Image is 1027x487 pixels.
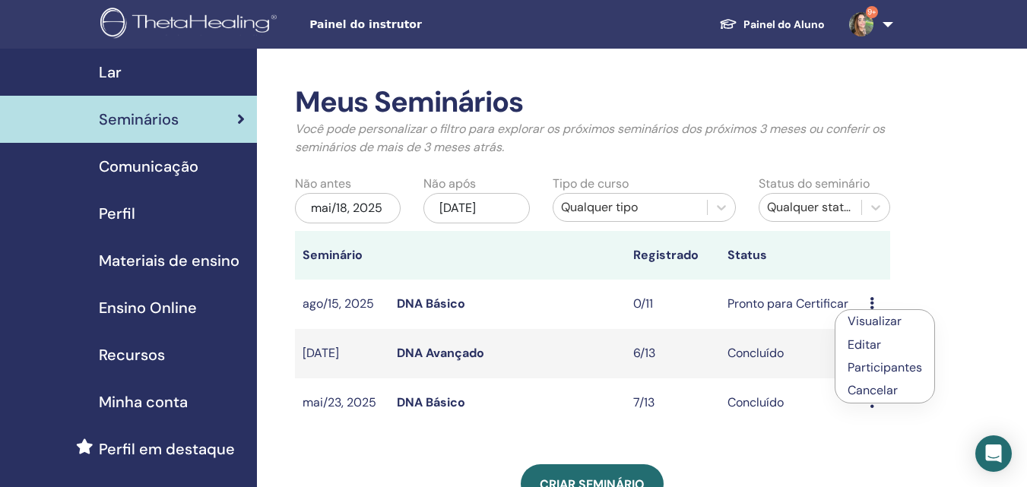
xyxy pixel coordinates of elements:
h2: Meus Seminários [295,85,890,120]
label: Tipo de curso [553,175,629,193]
a: DNA Básico [397,394,465,410]
td: [DATE] [295,329,389,378]
td: Concluído [720,378,861,428]
span: Minha conta [99,391,188,413]
a: Participantes [848,359,922,375]
label: Status do seminário [759,175,870,193]
span: Painel do instrutor [309,17,537,33]
img: logo.png [100,8,282,42]
td: Pronto para Certificar [720,280,861,329]
div: mai/18, 2025 [295,193,401,223]
a: Editar [848,337,881,353]
label: Não antes [295,175,351,193]
th: Registrado [626,231,720,280]
td: 6/13 [626,329,720,378]
td: mai/23, 2025 [295,378,389,428]
span: Ensino Online [99,296,197,319]
p: Você pode personalizar o filtro para explorar os próximos seminários dos próximos 3 meses ou conf... [295,120,890,157]
span: Materiais de ensino [99,249,239,272]
span: 9+ [866,6,878,18]
label: Não após [423,175,476,193]
img: default.jpg [849,12,873,36]
td: ago/15, 2025 [295,280,389,329]
div: [DATE] [423,193,529,223]
a: Painel do Aluno [707,11,837,39]
a: DNA Básico [397,296,465,311]
td: 7/13 [626,378,720,428]
span: Comunicação [99,155,198,178]
span: Perfil [99,202,135,225]
td: Concluído [720,329,861,378]
td: 0/11 [626,280,720,329]
div: Open Intercom Messenger [975,435,1012,472]
p: Cancelar [848,381,922,400]
span: Lar [99,61,122,84]
span: Perfil em destaque [99,438,235,460]
div: Qualquer status [767,198,854,217]
th: Status [720,231,861,280]
div: Qualquer tipo [561,198,699,217]
span: Recursos [99,343,165,366]
span: Seminários [99,108,179,131]
a: DNA Avançado [397,345,484,361]
a: Visualizar [848,313,902,329]
img: graduation-cap-white.svg [719,17,737,30]
th: Seminário [295,231,389,280]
